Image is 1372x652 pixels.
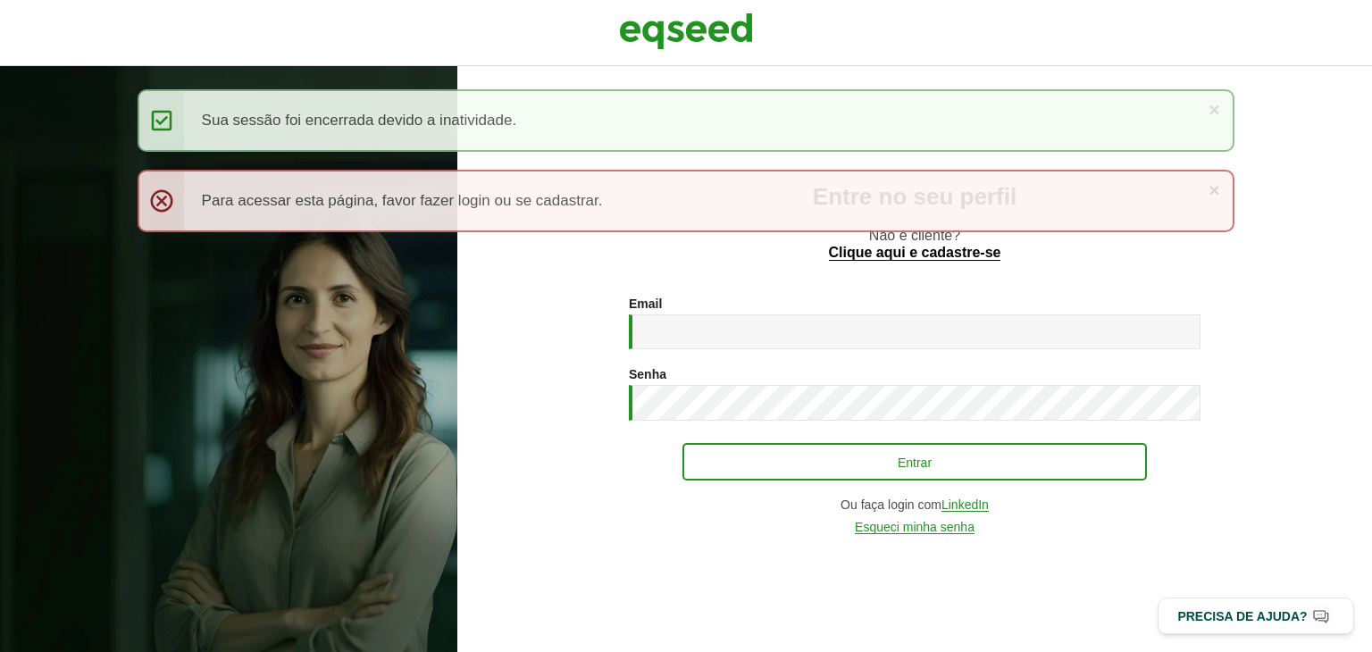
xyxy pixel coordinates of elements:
[829,246,1001,261] a: Clique aqui e cadastre-se
[619,9,753,54] img: EqSeed Logo
[138,89,1235,152] div: Sua sessão foi encerrada devido a inatividade.
[1209,100,1219,119] a: ×
[941,498,989,512] a: LinkedIn
[629,498,1200,512] div: Ou faça login com
[682,443,1147,481] button: Entrar
[855,521,975,534] a: Esqueci minha senha
[138,170,1235,232] div: Para acessar esta página, favor fazer login ou se cadastrar.
[1209,180,1219,199] a: ×
[629,297,662,310] label: Email
[629,368,666,380] label: Senha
